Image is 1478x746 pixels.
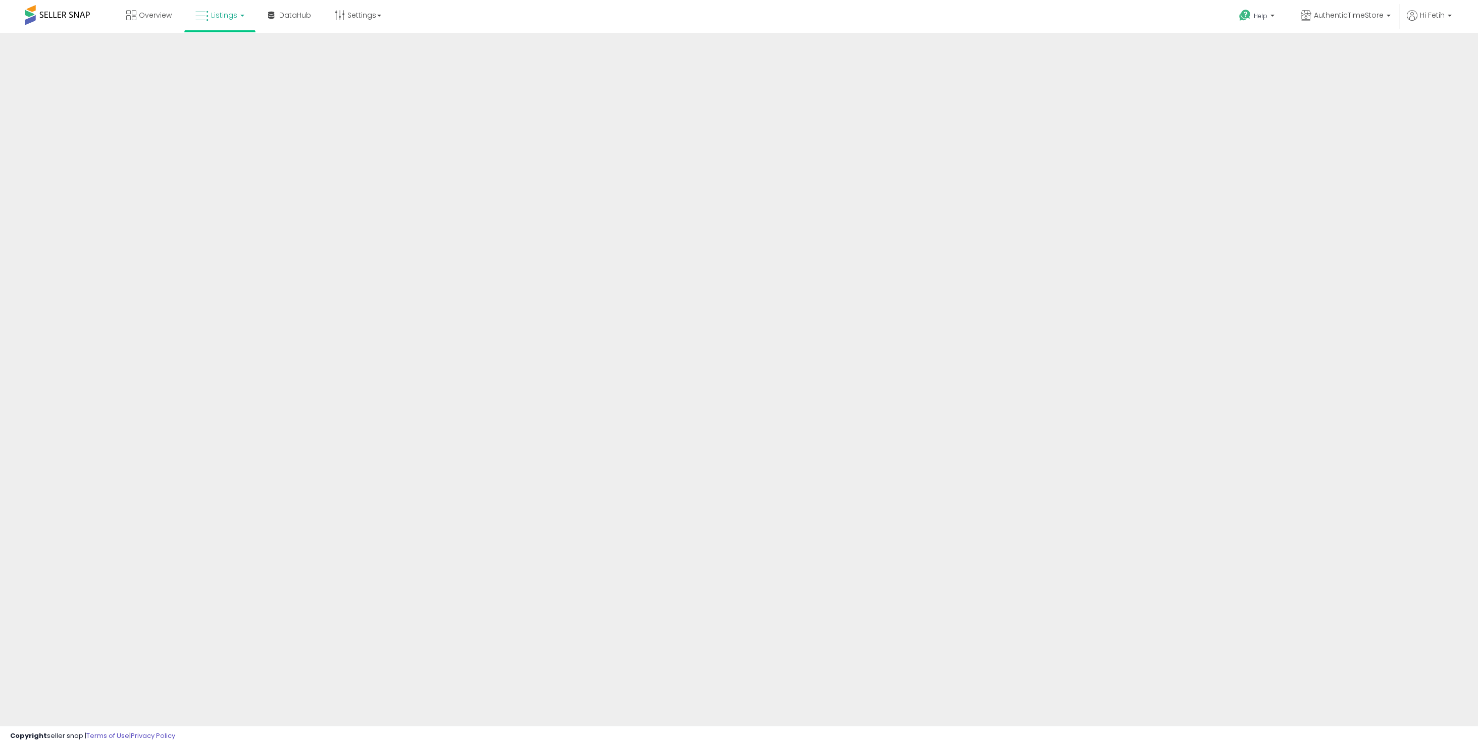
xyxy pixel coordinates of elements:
[279,10,311,20] span: DataHub
[1239,9,1251,22] i: Get Help
[1420,10,1445,20] span: Hi Fetih
[1254,12,1267,20] span: Help
[1407,10,1452,33] a: Hi Fetih
[139,10,172,20] span: Overview
[1314,10,1384,20] span: AuthenticTimeStore
[211,10,237,20] span: Listings
[1231,2,1285,33] a: Help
